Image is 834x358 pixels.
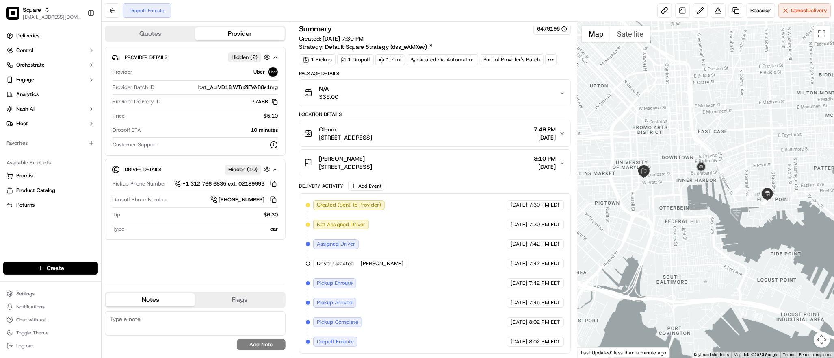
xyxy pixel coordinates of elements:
span: Create [47,264,64,272]
a: Promise [6,172,95,179]
div: Delivery Activity [299,183,343,189]
button: Start new chat [138,80,148,90]
div: 💻 [69,119,75,125]
button: Square [23,6,41,14]
button: 77ABB [251,98,278,105]
a: Product Catalog [6,187,95,194]
span: Tip [113,211,120,218]
span: 8:02 PM EDT [529,338,560,345]
span: 7:49 PM [534,125,556,133]
span: Created: [299,35,364,43]
span: [DATE] [511,240,527,248]
span: 7:42 PM EDT [529,240,560,248]
button: Settings [3,288,98,299]
span: Knowledge Base [16,118,62,126]
span: 7:42 PM EDT [529,260,560,267]
img: Square [6,7,19,20]
span: Created (Sent To Provider) [317,201,381,209]
a: 💻API Documentation [65,115,134,129]
a: Returns [6,201,95,209]
span: Chat with us! [16,317,46,323]
span: $35.00 [319,93,338,101]
button: Notes [106,293,195,306]
button: Show satellite imagery [610,26,650,42]
span: [STREET_ADDRESS] [319,133,372,142]
button: Promise [3,169,98,182]
button: [EMAIL_ADDRESS][DOMAIN_NAME] [23,14,81,20]
span: bat_AuiVD18jWTu2iFVA88s1mg [198,84,278,91]
div: Strategy: [299,43,433,51]
button: Create [3,262,98,275]
div: Created via Automation [407,54,478,65]
span: 7:30 PM EDT [529,221,560,228]
span: Provider Details [125,54,167,61]
span: Not Assigned Driver [317,221,365,228]
div: 1 Pickup [299,54,336,65]
a: Open this area in Google Maps (opens a new window) [580,347,607,358]
a: Deliveries [3,29,98,42]
span: Dropoff ETA [113,127,141,134]
span: Pickup Phone Number [113,180,166,188]
span: [DATE] [511,221,527,228]
span: Customer Support [113,141,157,148]
span: [PERSON_NAME] [361,260,403,267]
span: Pickup Enroute [317,279,353,287]
span: Settings [16,290,35,297]
div: 1 Dropoff [337,54,374,65]
span: Type [113,225,124,233]
div: Location Details [299,111,571,118]
img: uber-new-logo.jpeg [268,67,278,77]
h3: Summary [299,25,332,33]
span: Provider Delivery ID [113,98,160,105]
button: Provider DetailsHidden (2) [112,50,279,64]
div: car [128,225,278,233]
button: Provider [195,27,284,40]
div: 10 [733,184,743,194]
span: Oleum [319,125,336,133]
a: Powered byPylon [57,138,98,144]
span: Deliveries [16,32,39,39]
button: Show street map [582,26,610,42]
button: CancelDelivery [778,3,831,18]
a: Terms (opens in new tab) [783,352,794,357]
span: Engage [16,76,34,83]
span: 7:42 PM EDT [529,279,560,287]
span: Product Catalog [16,187,55,194]
button: [PERSON_NAME][STREET_ADDRESS]8:10 PM[DATE] [299,150,570,176]
button: Product Catalog [3,184,98,197]
button: Chat with us! [3,314,98,325]
div: Last Updated: less than a minute ago [578,347,670,358]
a: [PHONE_NUMBER] [210,195,278,204]
div: 6479196 [537,25,567,33]
a: Report a map error [799,352,832,357]
button: Orchestrate [3,59,98,72]
span: Nash AI [16,105,35,113]
button: +1 312 766 6835 ext. 02189999 [174,179,278,188]
span: Notifications [16,303,45,310]
p: Welcome 👋 [8,33,148,46]
span: [DATE] [534,163,556,171]
img: 1736555255976-a54dd68f-1ca7-489b-9aae-adbdc363a1c4 [8,78,23,92]
button: Flags [195,293,284,306]
span: Assigned Driver [317,240,355,248]
span: [PERSON_NAME] [319,155,365,163]
span: 7:45 PM EDT [529,299,560,306]
span: Dropoff Phone Number [113,196,167,203]
span: Dropoff Enroute [317,338,354,345]
span: N/A [319,85,338,93]
span: Driver Details [125,166,161,173]
div: Package Details [299,70,571,77]
div: Available Products [3,156,98,169]
a: Default Square Strategy (dss_eAMXev) [325,43,433,51]
span: Hidden ( 2 ) [232,54,258,61]
span: Fleet [16,120,28,127]
div: Start new chat [28,78,133,86]
span: 8:10 PM [534,155,556,163]
span: Map data ©2025 Google [734,352,778,357]
span: 7:30 PM EDT [529,201,560,209]
span: [DATE] [511,299,527,306]
span: Price [113,112,125,120]
span: Driver Updated [317,260,354,267]
div: 1 [786,192,796,203]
